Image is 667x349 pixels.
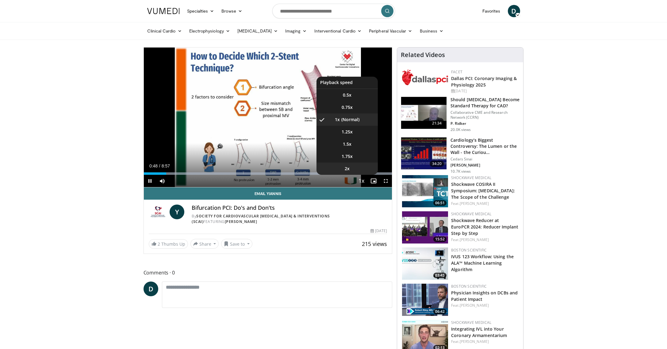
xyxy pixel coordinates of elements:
[433,309,447,314] span: 06:42
[451,69,462,75] a: FACET
[370,228,387,234] div: [DATE]
[144,48,392,187] video-js: Video Player
[144,175,156,187] button: Pause
[183,5,218,17] a: Specialties
[186,25,234,37] a: Electrophysiology
[460,201,489,206] a: [PERSON_NAME]
[450,169,471,174] p: 10.7K views
[272,4,395,18] input: Search topics, interventions
[451,254,514,272] a: IVUS 123 Workflow: Using the ALA™ Machine Learning Algorithm
[451,175,491,180] a: Shockwave Medical
[460,237,489,242] a: [PERSON_NAME]
[147,8,180,14] img: VuMedi Logo
[401,51,445,59] h4: Related Videos
[402,211,448,244] img: fadbcca3-3c72-4f96-a40d-f2c885e80660.150x105_q85_crop-smart_upscale.jpg
[144,187,392,200] a: Email Yiannis
[402,175,448,207] a: 06:51
[365,25,416,37] a: Peripheral Vascular
[433,236,447,242] span: 15:52
[192,205,387,211] h4: Bifurcation PCI: Do's and Don'ts
[430,161,444,167] span: 34:20
[451,284,487,289] a: Boston Scientific
[362,240,387,247] span: 215 views
[355,175,367,187] button: Playback Rate
[343,92,351,98] span: 0.5x
[479,5,504,17] a: Favorites
[282,25,311,37] a: Imaging
[450,110,519,120] p: Collaborative CME and Research Network (CCRN)
[451,339,518,344] div: Feat.
[343,141,351,147] span: 1.5x
[234,25,282,37] a: [MEDICAL_DATA]
[451,326,507,338] a: Integrating IVL into Your Coronary Armamentarium
[170,205,184,219] a: Y
[451,88,518,94] div: [DATE]
[451,75,517,88] a: Dallas PCI: Coronary Imaging & Physiology 2025
[450,127,471,132] p: 20.0K views
[451,320,491,325] a: Shockwave Medical
[335,117,340,123] span: 1x
[450,137,519,155] h3: Cardiology’s Biggest Controversy: The Lumen or the Wall - the Curiou…
[401,97,519,132] a: 21:34 Should [MEDICAL_DATA] Become Standard Therapy for CAD? Collaborative CME and Research Netwo...
[342,153,353,159] span: 1.75x
[451,181,515,200] a: Shockwave COSIRA II Symposium: [MEDICAL_DATA]: The Scope of the Challenge
[342,104,353,110] span: 0.75x
[162,163,170,168] span: 8:57
[342,129,353,135] span: 1.25x
[380,175,392,187] button: Fullscreen
[450,121,519,126] p: P. Ridker
[402,284,448,316] img: 3d4c4166-a96d-499e-9f9b-63b7ac983da6.png.150x105_q85_crop-smart_upscale.png
[149,239,188,249] a: 2 Thumbs Up
[311,25,366,37] a: Interventional Cardio
[402,69,448,85] img: 939357b5-304e-4393-95de-08c51a3c5e2a.png.150x105_q85_autocrop_double_scale_upscale_version-0.2.png
[218,5,246,17] a: Browse
[225,219,257,224] a: [PERSON_NAME]
[149,163,158,168] span: 0:48
[144,282,158,296] a: D
[450,97,519,109] h3: Should [MEDICAL_DATA] Become Standard Therapy for CAD?
[149,205,167,219] img: Society for Cardiovascular Angiography & Interventions (SCAI)
[402,284,448,316] a: 06:42
[451,217,518,236] a: Shockwave Reducer at EuroPCR 2024: Reducer Implant Step by Step
[451,237,518,243] div: Feat.
[144,25,186,37] a: Clinical Cardio
[402,175,448,207] img: c35ce14a-3a80-4fd3-b91e-c59d4b4f33e6.150x105_q85_crop-smart_upscale.jpg
[402,211,448,244] a: 15:52
[402,247,448,280] img: a66c217a-745f-4867-a66f-0c610c99ad03.150x105_q85_crop-smart_upscale.jpg
[433,273,447,278] span: 03:45
[450,157,519,162] p: Cedars Sinai
[401,137,447,169] img: d453240d-5894-4336-be61-abca2891f366.150x105_q85_crop-smart_upscale.jpg
[433,200,447,206] span: 06:51
[451,211,491,217] a: Shockwave Medical
[221,239,252,249] button: Save to
[144,269,393,277] span: Comments 0
[367,175,380,187] button: Enable picture-in-picture mode
[460,339,489,344] a: [PERSON_NAME]
[402,247,448,280] a: 03:45
[190,239,219,249] button: Share
[416,25,447,37] a: Business
[158,241,160,247] span: 2
[430,120,444,126] span: 21:34
[192,213,387,224] div: By FEATURING
[144,172,392,175] div: Progress Bar
[451,247,487,253] a: Boston Scientific
[401,137,519,174] a: 34:20 Cardiology’s Biggest Controversy: The Lumen or the Wall - the Curiou… Cedars Sinai [PERSON_...
[159,163,160,168] span: /
[451,201,518,206] div: Feat.
[508,5,520,17] a: D
[451,303,518,308] div: Feat.
[401,97,447,129] img: eb63832d-2f75-457d-8c1a-bbdc90eb409c.150x105_q85_crop-smart_upscale.jpg
[345,166,350,172] span: 2x
[192,213,330,224] a: Society for Cardiovascular [MEDICAL_DATA] & Interventions (SCAI)
[460,303,489,308] a: [PERSON_NAME]
[451,290,518,302] a: Physician Insights on DCBs and Patient Impact
[156,175,168,187] button: Mute
[450,163,519,168] p: [PERSON_NAME]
